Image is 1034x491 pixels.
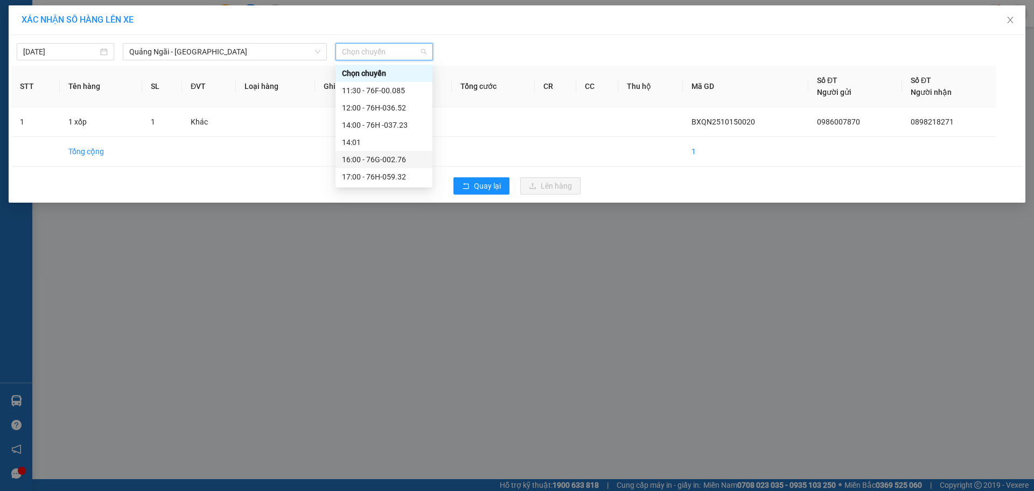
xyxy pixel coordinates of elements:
button: rollbackQuay lại [453,177,509,195]
div: Chọn chuyến [336,65,432,82]
th: Thu hộ [618,66,683,107]
th: CR [535,66,577,107]
div: Chọn chuyến [342,67,426,79]
th: ĐVT [182,66,235,107]
td: 1 xốp [60,107,142,137]
th: Ghi chú [315,66,382,107]
td: 1 [683,137,808,167]
span: Chọn chuyến [342,44,427,60]
td: Tổng cộng [60,137,142,167]
span: 1 [151,117,155,126]
td: Khác [182,107,235,137]
span: close [1006,16,1015,24]
input: 15/10/2025 [23,46,98,58]
th: CC [576,66,618,107]
span: Quay lại [474,180,501,192]
div: 16:00 - 76G-002.76 [342,154,426,165]
th: Loại hàng [236,66,316,107]
div: 12:00 - 76H-036.52 [342,102,426,114]
th: SL [142,66,183,107]
div: 11:30 - 76F-00.085 [342,85,426,96]
span: BXQN2510150020 [691,117,755,126]
div: 14:01 [342,136,426,148]
span: 0898218271 [911,117,954,126]
th: STT [11,66,60,107]
span: Quảng Ngãi - Vũng Tàu [129,44,320,60]
span: rollback [462,182,470,191]
span: XÁC NHẬN SỐ HÀNG LÊN XE [22,15,134,25]
th: Tên hàng [60,66,142,107]
span: Số ĐT [817,76,837,85]
th: Mã GD [683,66,808,107]
span: Số ĐT [911,76,931,85]
td: 1 [11,107,60,137]
span: down [315,49,321,55]
th: Tổng cước [452,66,535,107]
span: 0986007870 [817,117,860,126]
div: 17:00 - 76H-059.32 [342,171,426,183]
button: Close [995,5,1025,36]
button: uploadLên hàng [520,177,581,195]
span: Người gửi [817,88,851,96]
div: 14:00 - 76H -037.23 [342,119,426,131]
span: Người nhận [911,88,952,96]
